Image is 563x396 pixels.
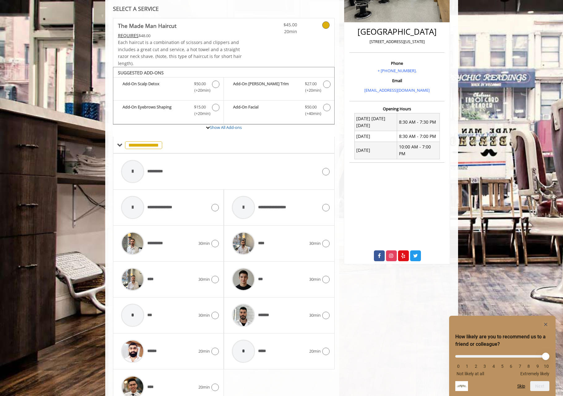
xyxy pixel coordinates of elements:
[191,87,209,94] span: (+20min )
[301,110,320,117] span: (+40min )
[397,142,440,159] td: 10:00 AM - 7:00 PM
[309,240,321,247] span: 30min
[499,364,505,369] li: 5
[455,364,461,369] li: 0
[491,364,497,369] li: 4
[198,348,210,354] span: 20min
[309,276,321,283] span: 30min
[118,39,242,66] span: Each haircut is a combination of scissors and clippers and includes a great cut and service, a ho...
[118,33,139,38] span: This service needs some Advance to be paid before we block your appointment
[351,38,443,45] p: [STREET_ADDRESS][US_STATE]
[227,104,331,118] label: Add-On Facial
[520,371,549,376] span: Extremely likely
[198,312,210,319] span: 30min
[210,125,242,130] a: Show All Add-ons
[535,364,541,369] li: 9
[198,384,210,390] span: 20min
[116,104,220,118] label: Add-On Eyebrows Shaping
[194,81,206,87] span: $50.00
[309,348,321,354] span: 20min
[543,364,549,369] li: 10
[455,321,549,391] div: How likely are you to recommend us to a friend or colleague? Select an option from 0 to 10, with ...
[354,142,397,159] td: [DATE]
[364,87,430,93] a: [EMAIL_ADDRESS][DOMAIN_NAME]
[309,312,321,319] span: 30min
[397,113,440,131] td: 8:30 AM - 7:30 PM
[123,81,188,94] b: Add-On Scalp Detox
[526,364,532,369] li: 8
[233,81,299,94] b: Add-On [PERSON_NAME] Trim
[473,364,479,369] li: 2
[305,81,317,87] span: $27.00
[378,68,417,73] a: + [PHONE_NUMBER].
[464,364,470,369] li: 1
[116,81,220,95] label: Add-On Scalp Detox
[457,371,484,376] span: Not likely at all
[118,21,176,30] b: The Made Man Haircut
[349,107,444,111] h3: Opening Hours
[397,131,440,142] td: 8:30 AM - 7:00 PM
[351,78,443,83] h3: Email
[508,364,514,369] li: 6
[194,104,206,110] span: $15.00
[261,28,297,35] span: 20min
[227,81,331,95] label: Add-On Beard Trim
[455,333,549,348] h2: How likely are you to recommend us to a friend or colleague? Select an option from 0 to 10, with ...
[517,384,525,389] button: Skip
[351,27,443,36] h2: [GEOGRAPHIC_DATA]
[191,110,209,117] span: (+20min )
[542,321,549,328] button: Hide survey
[354,131,397,142] td: [DATE]
[455,350,549,376] div: How likely are you to recommend us to a friend or colleague? Select an option from 0 to 10, with ...
[113,6,335,12] div: SELECT A SERVICE
[305,104,317,110] span: $50.00
[482,364,488,369] li: 3
[198,276,210,283] span: 30min
[233,104,299,117] b: Add-On Facial
[354,113,397,131] td: [DATE] [DATE] [DATE]
[198,240,210,247] span: 30min
[517,364,523,369] li: 7
[118,32,242,39] div: $48.00
[123,104,188,117] b: Add-On Eyebrows Shaping
[301,87,320,94] span: (+20min )
[351,61,443,65] h3: Phone
[530,381,549,391] button: Next question
[118,70,164,76] b: SUGGESTED ADD-ONS
[113,67,335,125] div: The Made Man Haircut Add-onS
[261,21,297,28] span: $45.00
